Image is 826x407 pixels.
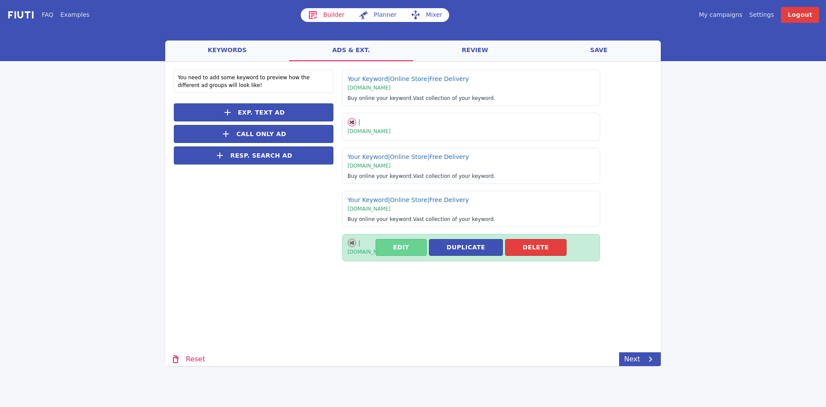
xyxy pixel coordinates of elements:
button: Resp. Search Ad [174,146,333,165]
span: | [358,118,361,125]
span: [DOMAIN_NAME] [348,163,391,169]
span: Vast collection of your keyword [413,95,495,101]
span: . [493,173,495,179]
a: ads & ext. [289,40,413,61]
a: Settings [749,10,774,19]
span: Free Delivery [429,153,469,160]
span: Resp. Search Ad [230,151,292,160]
span: Your Keyword [348,153,390,160]
span: Vast collection of your keyword [413,216,495,222]
a: Mixer [404,8,449,22]
span: | [388,153,390,160]
span: . [411,95,413,101]
a: Reset [165,352,210,366]
span: | [427,153,429,160]
span: Show different combination [348,118,356,126]
span: Your Keyword [348,75,390,82]
a: Builder [301,8,351,22]
span: Buy online your keyword [348,173,413,179]
span: [DOMAIN_NAME] [348,128,391,134]
span: Vast collection of your keyword [413,173,495,179]
span: Your Keyword [348,196,390,203]
a: keywords [165,40,289,61]
a: Planner [351,8,404,22]
span: [DOMAIN_NAME] [348,206,391,212]
span: . [411,173,413,179]
button: Delete [505,239,567,256]
span: | [388,196,390,203]
a: Logout [781,7,819,23]
button: Duplicate [429,239,503,256]
button: Call Only Ad [174,125,333,143]
span: . [411,216,413,222]
span: | [427,75,429,82]
span: | [427,196,429,203]
span: Free Delivery [429,196,469,203]
img: f731f27.png [7,10,35,20]
div: You need to add some keyword to preview how the different ad groups will look like! [174,70,333,93]
span: | [388,75,390,82]
a: save [537,40,661,61]
a: review [413,40,537,61]
span: Buy online your keyword [348,216,413,222]
span: Online Store [390,153,429,160]
img: shuffle.svg [348,118,356,127]
span: . [493,216,495,222]
span: . [493,95,495,101]
button: Edit [376,239,427,256]
span: [DOMAIN_NAME] [348,85,391,91]
span: Free Delivery [429,75,469,82]
span: Online Store [390,75,429,82]
span: Call Only Ad [236,130,286,139]
button: Exp. Text Ad [174,103,333,121]
a: Examples [60,10,89,19]
a: My campaigns [699,10,742,19]
span: Buy online your keyword [348,95,413,101]
a: Next [619,352,661,366]
span: Exp. Text Ad [238,108,285,117]
a: FAQ [42,10,53,19]
span: Online Store [390,196,429,203]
